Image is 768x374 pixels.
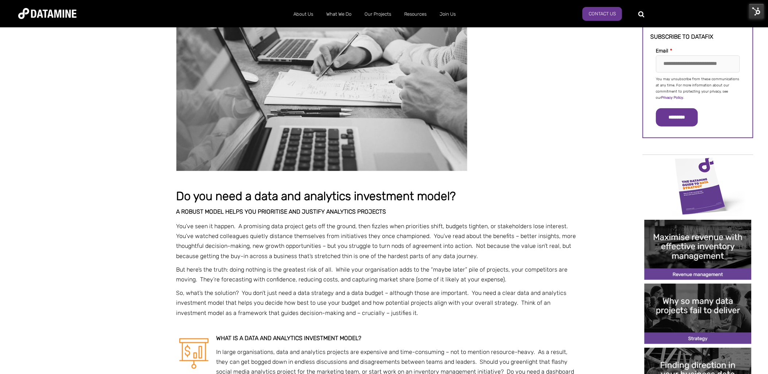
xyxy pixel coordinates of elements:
a: Privacy Policy [662,96,683,100]
img: Data Strategy Cover thumbnail [644,156,752,216]
img: Datamine [18,8,77,19]
span: Do you need a data and analytics investment model? [176,189,456,203]
span: What is a data and analytics investment model? [217,335,362,342]
a: Contact Us [582,7,622,21]
a: Join Us [433,5,462,24]
p: You may unsubscribe from these communications at any time. For more information about our commitm... [656,76,740,101]
p: But here’s the truth: doing nothing is the greatest risk of all. While your organisation adds to ... [176,265,577,284]
img: Presentation  Final Results [176,335,213,371]
h3: Subscribe to datafix [651,34,745,40]
span: A robust model helps you prioritise and justify analytics projects [176,208,386,215]
a: Our Projects [358,5,398,24]
a: What We Do [320,5,358,24]
img: 20250408 Maximise revenue with effective inventory management-1 [644,220,752,280]
img: why so many data projects fail to deliver [644,284,752,344]
p: You’ve seen it happen. A promising data project gets off the ground, then fizzles when priorities... [176,221,577,261]
p: So, what’s the solution? You don’t just need a data strategy and a data budget – although those a... [176,288,577,318]
a: Resources [398,5,433,24]
span: Email [656,48,668,54]
a: About Us [287,5,320,24]
img: HubSpot Tools Menu Toggle [749,4,764,19]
